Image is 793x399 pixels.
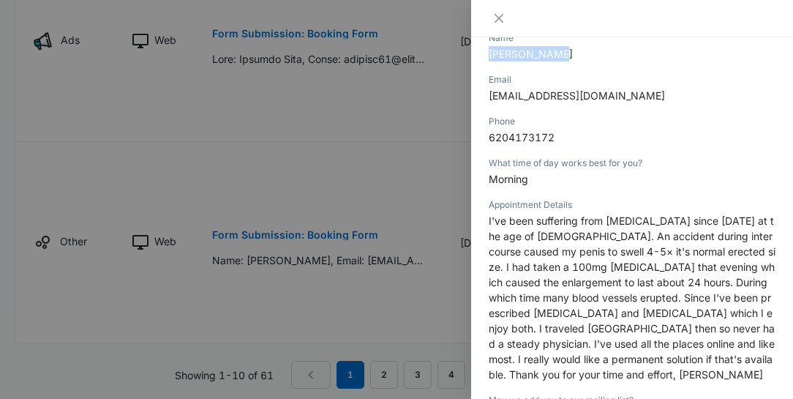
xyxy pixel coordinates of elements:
[489,131,555,143] span: 6204173172
[489,31,775,45] div: Name
[489,215,775,381] span: I've been suffering from [MEDICAL_DATA] since [DATE] at the age of [DEMOGRAPHIC_DATA]. An acciden...
[489,48,573,60] span: [PERSON_NAME]
[489,115,775,128] div: Phone
[489,73,775,86] div: Email
[489,12,509,25] button: Close
[493,12,505,24] span: close
[489,198,775,212] div: Appointment Details
[489,157,775,170] div: What time of day works best for you?
[489,89,665,102] span: [EMAIL_ADDRESS][DOMAIN_NAME]
[489,173,528,185] span: Morning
